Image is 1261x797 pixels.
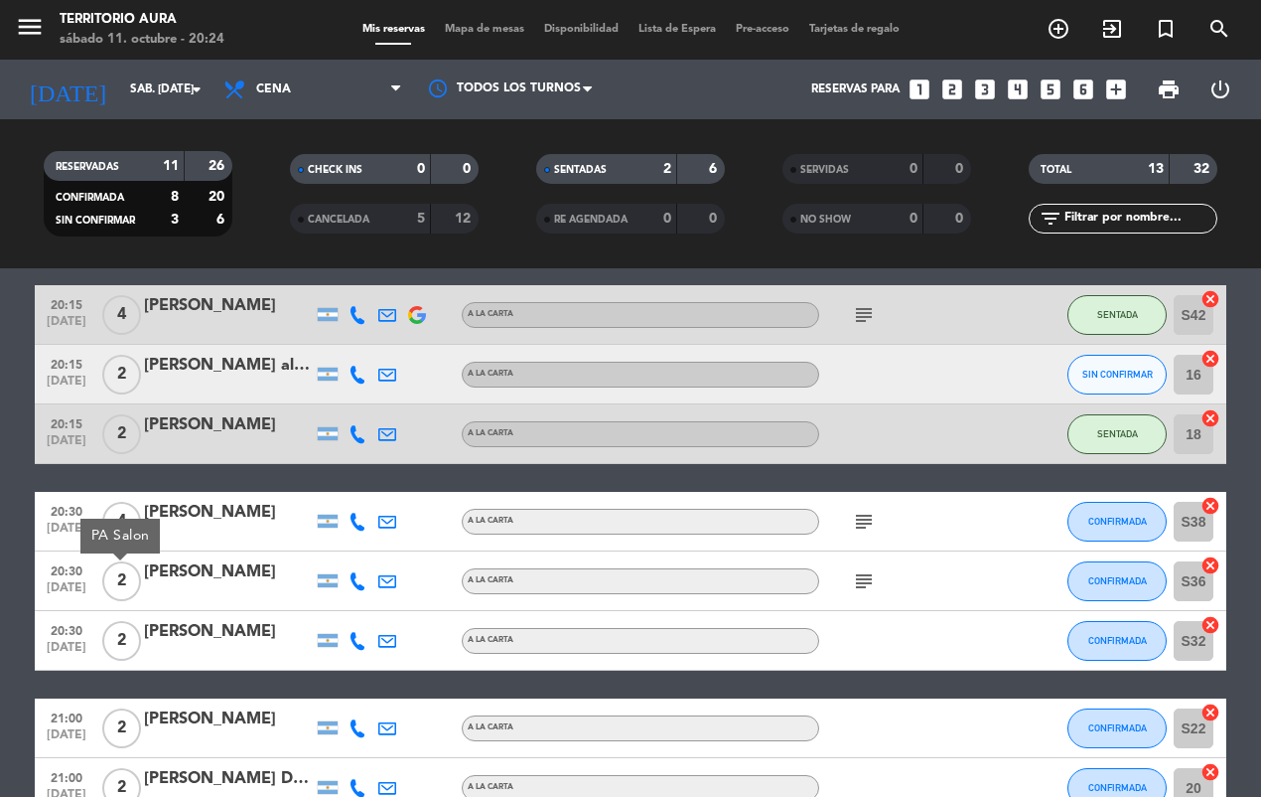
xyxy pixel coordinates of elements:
strong: 13 [1148,162,1164,176]
i: subject [852,510,876,534]
span: A LA CARTA [468,517,513,525]
button: CONFIRMADA [1067,709,1167,748]
span: Reserva especial [1139,12,1192,46]
strong: 0 [663,212,671,226]
span: SENTADA [1097,428,1138,439]
span: RESERVAR MESA [1032,12,1085,46]
i: arrow_drop_down [185,78,209,101]
span: SENTADA [1097,309,1138,320]
strong: 6 [709,162,721,176]
span: TOTAL [1041,165,1071,175]
div: [PERSON_NAME] Del [PERSON_NAME] [144,766,313,792]
span: Cena [256,82,291,96]
i: add_box [1103,77,1129,102]
input: Filtrar por nombre... [1062,208,1216,230]
span: Lista de Espera [629,24,726,35]
i: power_settings_new [1208,78,1232,101]
button: SENTADA [1067,295,1167,335]
i: cancel [1200,349,1220,369]
span: A LA CARTA [468,636,513,644]
span: [DATE] [42,434,91,457]
span: Mapa de mesas [435,24,534,35]
span: Tarjetas de regalo [799,24,910,35]
span: [DATE] [42,522,91,545]
span: CONFIRMADA [1088,516,1147,527]
i: cancel [1200,556,1220,575]
span: 2 [102,355,141,395]
i: add_circle_outline [1047,17,1070,41]
span: CONFIRMADA [1088,575,1147,586]
i: turned_in_not [1154,17,1178,41]
span: RESERVADAS [56,162,119,172]
span: 4 [102,295,141,335]
div: [PERSON_NAME] [144,500,313,526]
span: A LA CARTA [468,723,513,731]
i: search [1207,17,1231,41]
i: looks_6 [1070,77,1096,102]
i: [DATE] [15,68,120,111]
span: A LA CARTA [468,576,513,584]
div: [PERSON_NAME] [144,559,313,585]
span: SIN CONFIRMAR [1082,369,1153,380]
span: SERVIDAS [800,165,849,175]
span: print [1157,78,1181,101]
strong: 11 [163,159,179,173]
strong: 0 [417,162,425,176]
strong: 12 [455,212,475,226]
button: CONFIRMADA [1067,561,1167,601]
strong: 0 [910,162,917,176]
i: subject [852,303,876,327]
i: looks_one [907,77,932,102]
span: [DATE] [42,375,91,398]
span: Pre-acceso [726,24,799,35]
div: TERRITORIO AURA [60,10,224,30]
span: RE AGENDADA [554,215,628,225]
span: A LA CARTA [468,370,513,378]
strong: 2 [663,162,671,176]
span: SIN CONFIRMAR [56,216,135,226]
i: cancel [1200,289,1220,309]
span: [DATE] [42,728,91,751]
span: Reservas para [811,82,900,96]
button: CONFIRMADA [1067,621,1167,661]
strong: 0 [463,162,475,176]
i: looks_two [939,77,965,102]
button: CONFIRMADA [1067,502,1167,542]
span: 20:30 [42,618,91,641]
span: 21:00 [42,706,91,728]
span: A LA CARTA [468,310,513,318]
button: SIN CONFIRMAR [1067,355,1167,395]
i: cancel [1200,615,1220,635]
strong: 8 [171,190,179,204]
div: [PERSON_NAME] [144,619,313,645]
span: SENTADAS [554,165,607,175]
i: looks_3 [972,77,998,102]
strong: 5 [417,212,425,226]
div: LOG OUT [1194,60,1246,119]
i: filter_list [1039,207,1062,231]
strong: 32 [1193,162,1213,176]
img: google-logo.png [408,306,426,324]
span: 20:15 [42,411,91,434]
span: CONFIRMADA [1088,635,1147,646]
strong: 0 [955,162,967,176]
div: [PERSON_NAME] [144,412,313,438]
span: 2 [102,561,141,601]
span: BUSCAR [1192,12,1246,46]
span: A LA CARTA [468,429,513,437]
span: 2 [102,709,141,748]
i: cancel [1200,703,1220,722]
strong: 26 [209,159,228,173]
i: exit_to_app [1100,17,1124,41]
div: [PERSON_NAME] [144,293,313,319]
span: CHECK INS [308,165,362,175]
strong: 6 [216,213,228,227]
span: 20:15 [42,292,91,315]
strong: 0 [955,212,967,226]
strong: 0 [709,212,721,226]
span: 20:30 [42,558,91,581]
span: CONFIRMADA [56,193,124,203]
span: 20:15 [42,352,91,375]
i: looks_5 [1038,77,1063,102]
i: cancel [1200,408,1220,428]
